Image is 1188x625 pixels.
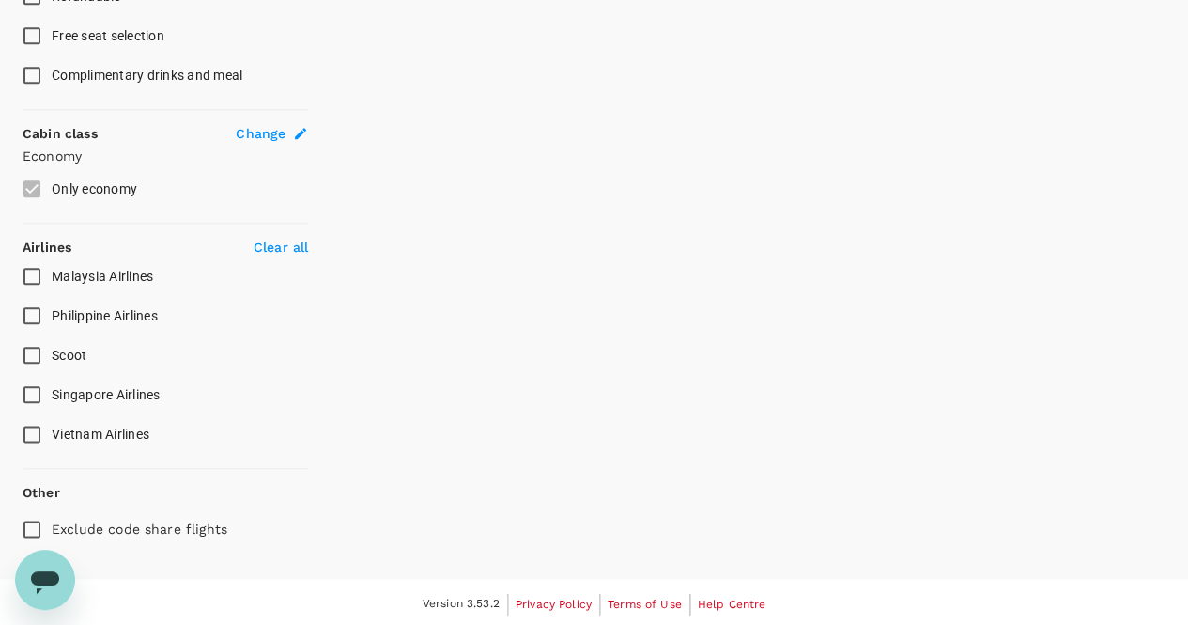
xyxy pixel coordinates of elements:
span: Scoot [52,348,86,363]
p: Economy [23,147,308,165]
span: Terms of Use [608,598,682,611]
a: Help Centre [698,594,766,615]
strong: Airlines [23,240,71,255]
p: Clear all [254,238,308,257]
span: Help Centre [698,598,766,611]
iframe: Button to launch messaging window [15,550,75,610]
a: Terms of Use [608,594,682,615]
span: Privacy Policy [516,598,592,611]
a: Privacy Policy [516,594,592,615]
span: Change [236,124,285,143]
span: Free seat selection [52,28,164,43]
span: Version 3.53.2 [423,595,500,614]
p: Other [23,483,60,502]
span: Philippine Airlines [52,308,158,323]
span: Only economy [52,181,137,196]
span: Complimentary drinks and meal [52,68,242,83]
span: Malaysia Airlines [52,269,153,284]
span: Vietnam Airlines [52,427,149,442]
span: Singapore Airlines [52,387,161,402]
strong: Cabin class [23,126,98,141]
p: Exclude code share flights [52,520,227,539]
